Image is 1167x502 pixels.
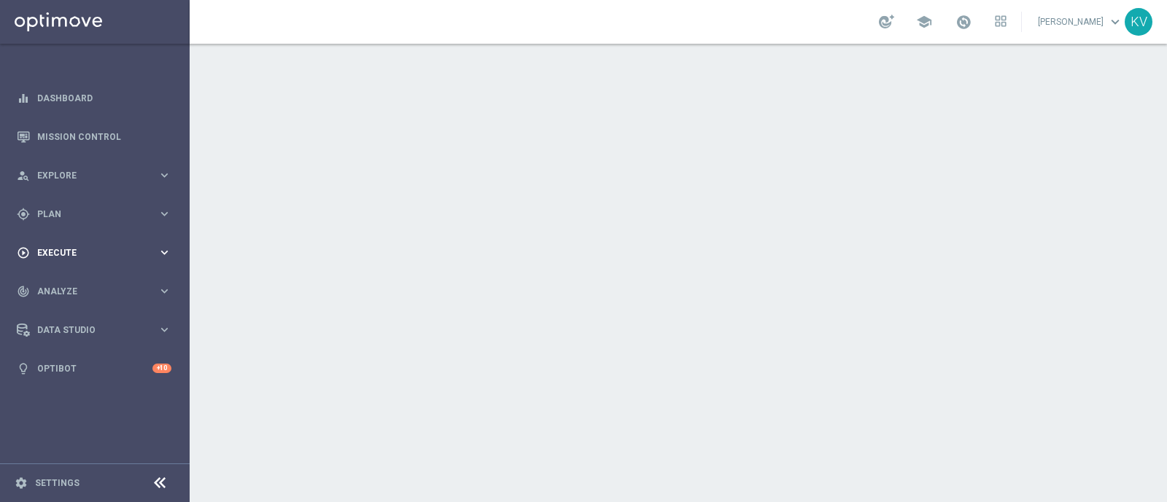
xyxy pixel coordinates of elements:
i: settings [15,476,28,490]
i: keyboard_arrow_right [158,284,171,298]
a: [PERSON_NAME]keyboard_arrow_down [1036,11,1125,33]
div: Analyze [17,285,158,298]
i: keyboard_arrow_right [158,246,171,259]
i: lightbulb [17,362,30,375]
button: equalizer Dashboard [16,93,172,104]
a: Settings [35,479,80,487]
div: Dashboard [17,79,171,117]
span: Execute [37,248,158,257]
a: Dashboard [37,79,171,117]
button: gps_fixed Plan keyboard_arrow_right [16,208,172,220]
i: keyboard_arrow_right [158,323,171,337]
span: Plan [37,210,158,219]
span: Analyze [37,287,158,296]
span: keyboard_arrow_down [1107,14,1123,30]
div: +10 [152,364,171,373]
i: gps_fixed [17,208,30,221]
button: track_changes Analyze keyboard_arrow_right [16,286,172,297]
div: Plan [17,208,158,221]
i: play_circle_outline [17,246,30,259]
button: play_circle_outline Execute keyboard_arrow_right [16,247,172,259]
div: Explore [17,169,158,182]
div: Data Studio [17,323,158,337]
a: Optibot [37,349,152,388]
i: track_changes [17,285,30,298]
a: Mission Control [37,117,171,156]
span: Explore [37,171,158,180]
div: Mission Control [17,117,171,156]
button: person_search Explore keyboard_arrow_right [16,170,172,181]
i: keyboard_arrow_right [158,168,171,182]
span: school [916,14,932,30]
i: equalizer [17,92,30,105]
button: lightbulb Optibot +10 [16,363,172,374]
i: keyboard_arrow_right [158,207,171,221]
i: person_search [17,169,30,182]
div: Optibot [17,349,171,388]
div: KV [1125,8,1152,36]
span: Data Studio [37,326,158,334]
button: Data Studio keyboard_arrow_right [16,324,172,336]
button: Mission Control [16,131,172,143]
div: Execute [17,246,158,259]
